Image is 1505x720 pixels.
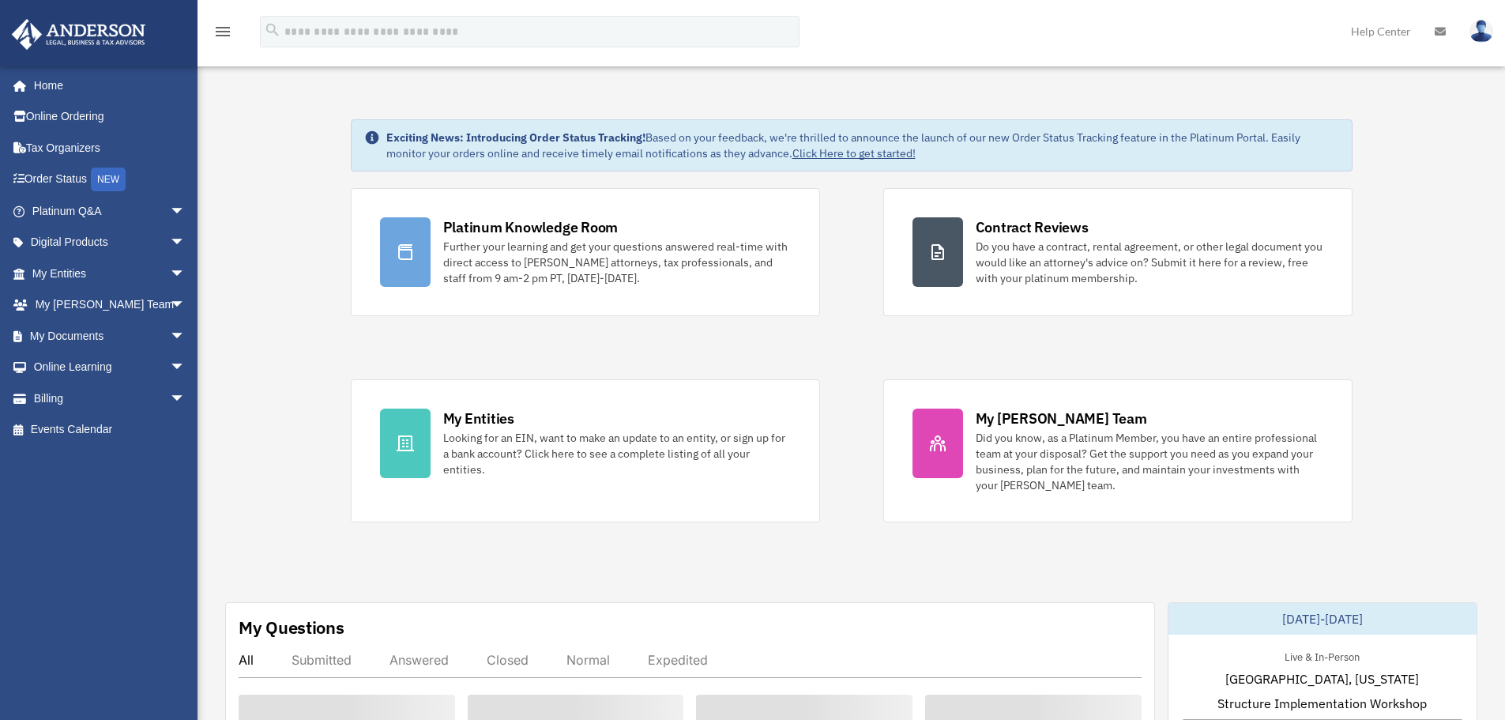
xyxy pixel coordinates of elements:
div: Further your learning and get your questions answered real-time with direct access to [PERSON_NAM... [443,239,791,286]
span: Structure Implementation Workshop [1217,694,1427,713]
div: Did you know, as a Platinum Member, you have an entire professional team at your disposal? Get th... [976,430,1323,493]
strong: Exciting News: Introducing Order Status Tracking! [386,130,645,145]
a: Home [11,70,201,101]
span: [GEOGRAPHIC_DATA], [US_STATE] [1225,669,1419,688]
div: My [PERSON_NAME] Team [976,409,1147,428]
a: My Entitiesarrow_drop_down [11,258,209,289]
a: Contract Reviews Do you have a contract, rental agreement, or other legal document you would like... [883,188,1353,316]
span: arrow_drop_down [170,289,201,322]
div: Live & In-Person [1272,647,1372,664]
div: All [239,652,254,668]
div: My Entities [443,409,514,428]
a: Tax Organizers [11,132,209,164]
span: arrow_drop_down [170,320,201,352]
div: Expedited [648,652,708,668]
div: Do you have a contract, rental agreement, or other legal document you would like an attorney's ad... [976,239,1323,286]
span: arrow_drop_down [170,383,201,415]
a: My [PERSON_NAME] Team Did you know, as a Platinum Member, you have an entire professional team at... [883,379,1353,522]
a: Events Calendar [11,414,209,446]
a: My Documentsarrow_drop_down [11,320,209,352]
img: User Pic [1469,20,1493,43]
span: arrow_drop_down [170,227,201,259]
i: search [264,21,281,39]
i: menu [213,22,232,41]
div: Based on your feedback, we're thrilled to announce the launch of our new Order Status Tracking fe... [386,130,1339,161]
div: NEW [91,168,126,191]
div: Closed [487,652,529,668]
a: Billingarrow_drop_down [11,383,209,414]
a: My [PERSON_NAME] Teamarrow_drop_down [11,289,209,321]
span: arrow_drop_down [170,195,201,228]
div: Contract Reviews [976,217,1089,237]
a: menu [213,28,232,41]
div: Normal [566,652,610,668]
div: [DATE]-[DATE] [1168,603,1477,635]
img: Anderson Advisors Platinum Portal [7,19,150,50]
a: Online Learningarrow_drop_down [11,352,209,383]
a: Platinum Q&Aarrow_drop_down [11,195,209,227]
a: Click Here to get started! [792,146,916,160]
a: Digital Productsarrow_drop_down [11,227,209,258]
div: My Questions [239,616,344,639]
a: Order StatusNEW [11,164,209,196]
span: arrow_drop_down [170,258,201,290]
div: Submitted [292,652,352,668]
div: Looking for an EIN, want to make an update to an entity, or sign up for a bank account? Click her... [443,430,791,477]
div: Answered [389,652,449,668]
a: Platinum Knowledge Room Further your learning and get your questions answered real-time with dire... [351,188,820,316]
a: My Entities Looking for an EIN, want to make an update to an entity, or sign up for a bank accoun... [351,379,820,522]
a: Online Ordering [11,101,209,133]
span: arrow_drop_down [170,352,201,384]
div: Platinum Knowledge Room [443,217,619,237]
